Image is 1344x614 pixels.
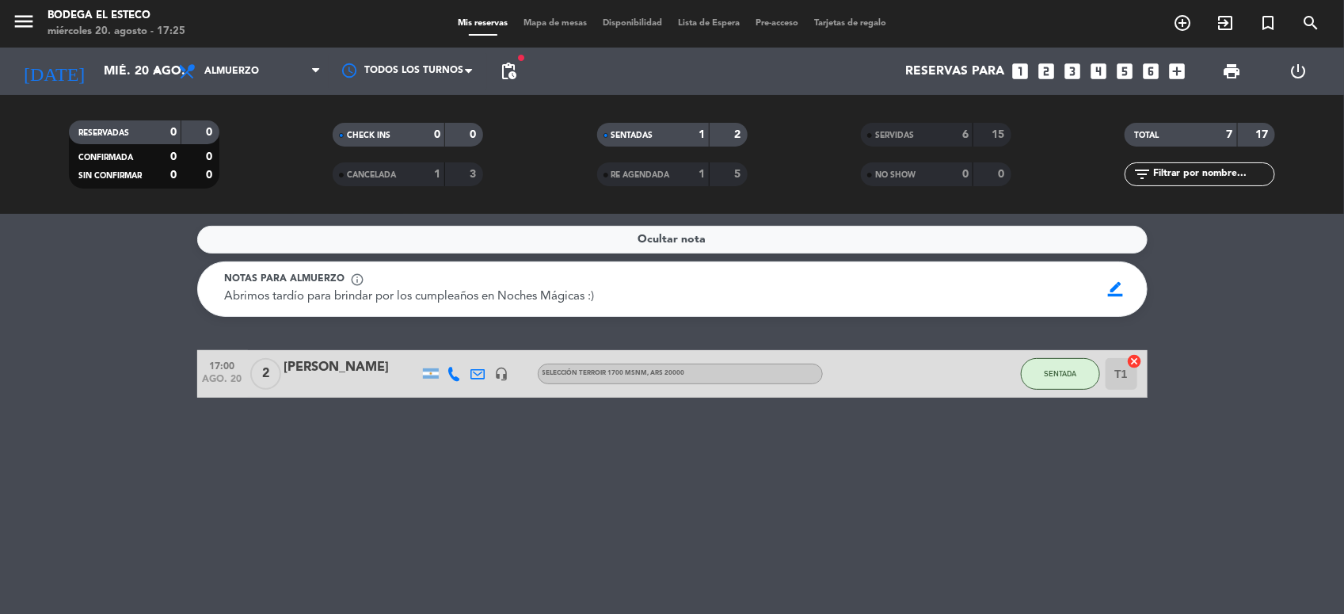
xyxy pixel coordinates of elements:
span: ago. 20 [203,374,242,392]
strong: 0 [170,170,177,181]
strong: 0 [434,129,440,140]
span: info_outline [351,273,365,287]
i: looks_3 [1062,61,1083,82]
span: Lista de Espera [670,19,748,28]
span: CHECK INS [347,132,390,139]
span: Reservas para [905,64,1004,79]
span: 2 [250,358,281,390]
i: [DATE] [12,54,96,89]
strong: 1 [699,169,705,180]
span: SENTADA [1044,369,1076,378]
span: Almuerzo [204,66,259,77]
span: 17:00 [203,356,242,374]
strong: 0 [206,151,215,162]
i: headset_mic [495,367,509,381]
button: SENTADA [1021,358,1100,390]
span: NO SHOW [875,171,916,179]
i: power_settings_new [1289,62,1308,81]
i: looks_5 [1114,61,1135,82]
i: looks_one [1010,61,1030,82]
span: pending_actions [499,62,518,81]
i: filter_list [1133,165,1152,184]
div: LOG OUT [1266,48,1332,95]
span: Notas para almuerzo [225,272,345,288]
i: menu [12,10,36,33]
div: [PERSON_NAME] [284,357,419,378]
strong: 6 [962,129,969,140]
strong: 0 [470,129,480,140]
div: miércoles 20. agosto - 17:25 [48,24,185,40]
input: Filtrar por nombre... [1152,166,1274,183]
i: looks_two [1036,61,1057,82]
strong: 0 [170,151,177,162]
span: Ocultar nota [638,231,706,249]
strong: 0 [170,127,177,138]
i: looks_4 [1088,61,1109,82]
span: RESERVADAS [78,129,129,137]
span: Abrimos tardío para brindar por los cumpleaños en Noches Mágicas :) [225,291,595,303]
strong: 0 [998,169,1007,180]
i: turned_in_not [1258,13,1277,32]
span: SIN CONFIRMAR [78,172,142,180]
strong: 1 [699,129,705,140]
span: print [1222,62,1241,81]
div: Bodega El Esteco [48,8,185,24]
strong: 17 [1256,129,1272,140]
strong: 15 [992,129,1007,140]
strong: 0 [206,170,215,181]
span: Pre-acceso [748,19,806,28]
i: search [1301,13,1320,32]
strong: 5 [734,169,744,180]
span: SELECCIÓN TERROIR 1700 msnm [543,370,685,376]
i: looks_6 [1140,61,1161,82]
span: , ARS 20000 [648,370,685,376]
span: TOTAL [1134,132,1159,139]
i: arrow_drop_down [147,62,166,81]
i: cancel [1127,353,1143,369]
span: Disponibilidad [595,19,670,28]
i: add_circle_outline [1173,13,1192,32]
i: add_box [1167,61,1187,82]
span: Mapa de mesas [516,19,595,28]
span: Tarjetas de regalo [806,19,894,28]
span: SENTADAS [611,132,653,139]
span: RE AGENDADA [611,171,670,179]
span: CONFIRMADA [78,154,133,162]
i: exit_to_app [1216,13,1235,32]
strong: 7 [1227,129,1233,140]
strong: 0 [206,127,215,138]
strong: 1 [434,169,440,180]
span: Mis reservas [450,19,516,28]
strong: 2 [734,129,744,140]
strong: 3 [470,169,480,180]
strong: 0 [962,169,969,180]
button: menu [12,10,36,39]
span: border_color [1100,274,1131,304]
span: SERVIDAS [875,132,914,139]
span: CANCELADA [347,171,396,179]
span: fiber_manual_record [516,53,526,63]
